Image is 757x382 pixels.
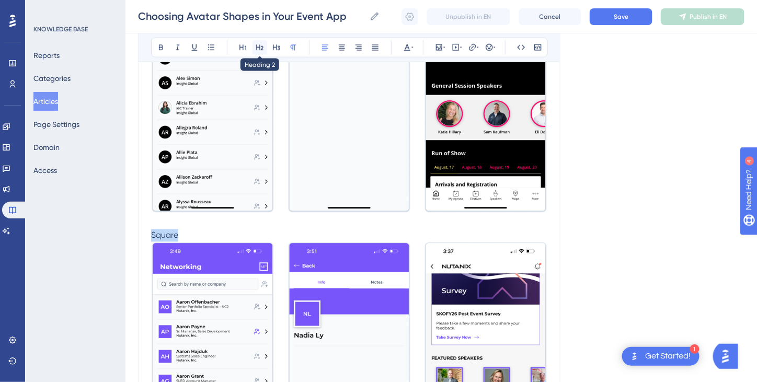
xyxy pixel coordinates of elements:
span: Square [151,230,178,240]
img: launcher-image-alternative-text [628,350,641,363]
button: Unpublish in EN [427,8,510,25]
span: Unpublish in EN [446,13,491,21]
input: Article Name [138,9,365,24]
span: Publish in EN [690,13,727,21]
div: 1 [690,344,699,354]
span: Need Help? [25,3,65,15]
button: Categories [33,69,71,88]
button: Page Settings [33,115,79,134]
div: 4 [73,5,76,14]
span: Save [614,13,628,21]
button: Publish in EN [661,8,744,25]
div: Open Get Started! checklist, remaining modules: 1 [622,347,699,366]
button: Reports [33,46,60,65]
div: Get Started! [645,351,691,362]
button: Save [590,8,652,25]
iframe: UserGuiding AI Assistant Launcher [713,341,744,372]
span: Cancel [540,13,561,21]
button: Cancel [519,8,581,25]
button: Access [33,161,57,180]
div: KNOWLEDGE BASE [33,25,88,33]
button: Articles [33,92,58,111]
button: Domain [33,138,60,157]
